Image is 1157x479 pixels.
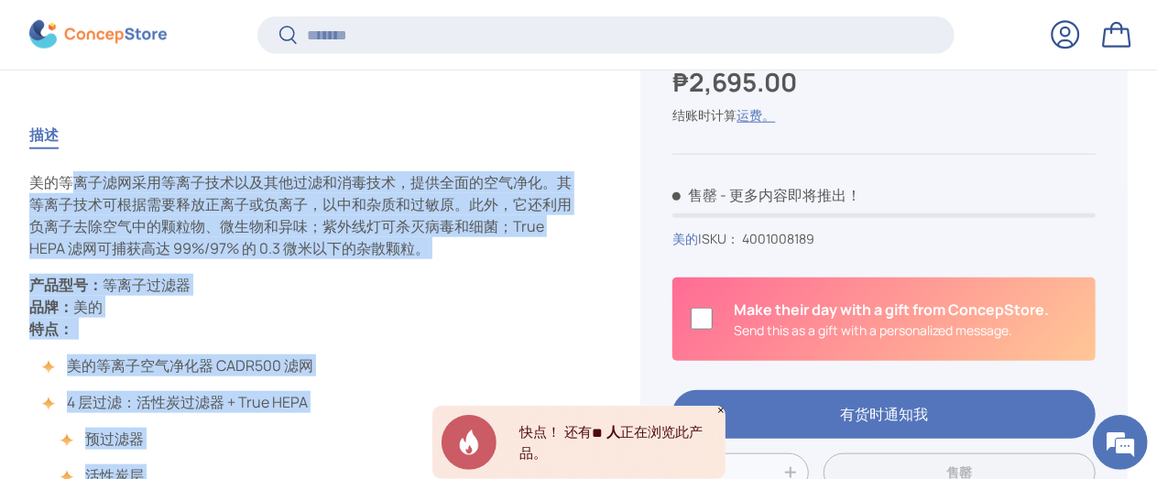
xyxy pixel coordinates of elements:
font: 预过滤器 [85,429,144,449]
font: 等离子过滤器 [103,275,191,295]
font: 描述 [29,125,59,145]
textarea: 输入您的消息并点击“提交” [9,300,349,365]
font: 特点： [29,319,73,339]
font: 结账时计算 [672,106,737,124]
font: 美的等离子滤网采用等离子技术以及其他过滤和消毒技术，提供全面的空气净化。其等离子技术可根据需要释放正离子或负离子，以中和杂质和过敏原。此外，它还利用负离子去除空气中的颗粒物、微生物和异味；紫外线... [29,172,572,258]
font: 产品型号： [29,275,103,295]
font: 留言 [95,103,136,125]
div: 最小化实时聊天窗口 [300,9,344,53]
font: 提交 [305,368,333,384]
font: SKU： [702,230,739,247]
font: - 更多内容即将推出！ [720,185,861,205]
div: 关闭 [716,406,726,415]
a: 美的 [672,230,698,247]
font: 品牌： [29,297,73,317]
font: 售罄 [688,185,717,205]
font: 美的等离子空气净化器 CADR500 滤网 [67,355,313,376]
font: 美的 [73,297,103,317]
font: 4 层过滤：活性炭过滤器 + True HEPA [67,392,308,412]
font: ₱2,695.00 [672,64,797,99]
div: 留言 [95,101,308,128]
a: 运费。 [737,106,775,124]
img: 概念店 [29,20,167,49]
font: 4001008189 [742,230,814,247]
font: | [698,230,702,247]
